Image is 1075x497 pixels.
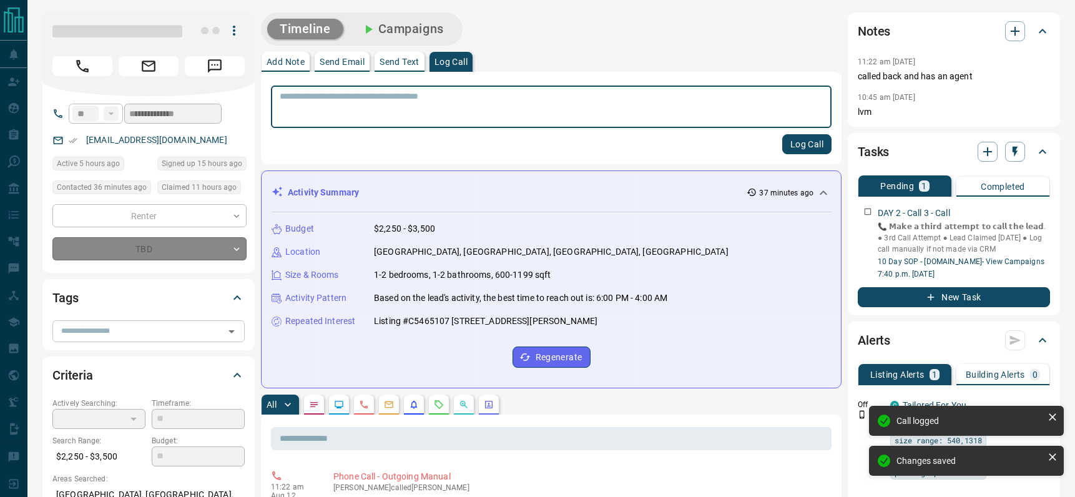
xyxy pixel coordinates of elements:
[285,222,314,235] p: Budget
[878,221,1050,255] p: 📞 𝗠𝗮𝗸𝗲 𝗮 𝘁𝗵𝗶𝗿𝗱 𝗮𝘁𝘁𝗲𝗺𝗽𝘁 𝘁𝗼 𝗰𝗮𝗹𝗹 𝘁𝗵𝗲 𝗹𝗲𝗮𝗱. ● 3rd Call Attempt ● Lead Claimed [DATE] ● Log call manu...
[69,136,77,145] svg: Email Verified
[162,157,242,170] span: Signed up 15 hours ago
[285,292,346,305] p: Activity Pattern
[333,470,827,483] p: Phone Call - Outgoing Manual
[267,57,305,66] p: Add Note
[484,400,494,410] svg: Agent Actions
[52,398,145,409] p: Actively Searching:
[267,19,343,39] button: Timeline
[52,446,145,467] p: $2,250 - $3,500
[858,106,1050,119] p: lvm
[858,57,915,66] p: 11:22 am [DATE]
[309,400,319,410] svg: Notes
[858,16,1050,46] div: Notes
[288,186,359,199] p: Activity Summary
[380,57,420,66] p: Send Text
[858,93,915,102] p: 10:45 am [DATE]
[374,222,435,235] p: $2,250 - $3,500
[152,435,245,446] p: Budget:
[285,268,339,282] p: Size & Rooms
[157,180,247,198] div: Mon Aug 11 2025
[52,204,247,227] div: Renter
[374,268,551,282] p: 1-2 bedrooms, 1-2 bathrooms, 600-1199 sqft
[359,400,369,410] svg: Calls
[1033,370,1038,379] p: 0
[52,435,145,446] p: Search Range:
[348,19,456,39] button: Campaigns
[858,330,890,350] h2: Alerts
[409,400,419,410] svg: Listing Alerts
[374,292,667,305] p: Based on the lead's activity, the best time to reach out is: 6:00 PM - 4:00 AM
[86,135,227,145] a: [EMAIL_ADDRESS][DOMAIN_NAME]
[52,360,245,390] div: Criteria
[903,400,966,410] a: Tailored For You
[162,181,237,194] span: Claimed 11 hours ago
[459,400,469,410] svg: Opportunities
[858,142,889,162] h2: Tasks
[434,400,444,410] svg: Requests
[52,157,151,174] div: Tue Aug 12 2025
[334,400,344,410] svg: Lead Browsing Activity
[759,187,813,199] p: 37 minutes ago
[858,410,866,419] svg: Push Notification Only
[896,456,1043,466] div: Changes saved
[223,323,240,340] button: Open
[878,257,1044,266] a: 10 Day SOP - [DOMAIN_NAME]- View Campaigns
[285,315,355,328] p: Repeated Interest
[272,181,831,204] div: Activity Summary37 minutes ago
[858,287,1050,307] button: New Task
[981,182,1025,191] p: Completed
[858,137,1050,167] div: Tasks
[878,207,950,220] p: DAY 2 - Call 3 - Call
[152,398,245,409] p: Timeframe:
[878,268,1050,280] p: 7:40 p.m. [DATE]
[858,399,883,410] p: Off
[52,237,247,260] div: TBD
[513,347,591,368] button: Regenerate
[52,180,151,198] div: Tue Aug 12 2025
[157,157,247,174] div: Mon Aug 11 2025
[267,400,277,409] p: All
[858,325,1050,355] div: Alerts
[374,245,729,258] p: [GEOGRAPHIC_DATA], [GEOGRAPHIC_DATA], [GEOGRAPHIC_DATA], [GEOGRAPHIC_DATA]
[119,56,179,76] span: Email
[52,288,78,308] h2: Tags
[896,416,1043,426] div: Call logged
[384,400,394,410] svg: Emails
[966,370,1025,379] p: Building Alerts
[374,315,597,328] p: Listing #C5465107 [STREET_ADDRESS][PERSON_NAME]
[921,182,926,190] p: 1
[333,483,827,492] p: [PERSON_NAME] called [PERSON_NAME]
[782,134,832,154] button: Log Call
[57,181,147,194] span: Contacted 36 minutes ago
[52,283,245,313] div: Tags
[52,365,93,385] h2: Criteria
[880,182,914,190] p: Pending
[52,56,112,76] span: Call
[890,401,899,410] div: condos.ca
[185,56,245,76] span: Message
[285,245,320,258] p: Location
[858,21,890,41] h2: Notes
[271,483,315,491] p: 11:22 am
[320,57,365,66] p: Send Email
[870,370,925,379] p: Listing Alerts
[52,473,245,485] p: Areas Searched:
[858,70,1050,83] p: called back and has an agent
[434,57,468,66] p: Log Call
[932,370,937,379] p: 1
[57,157,120,170] span: Active 5 hours ago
